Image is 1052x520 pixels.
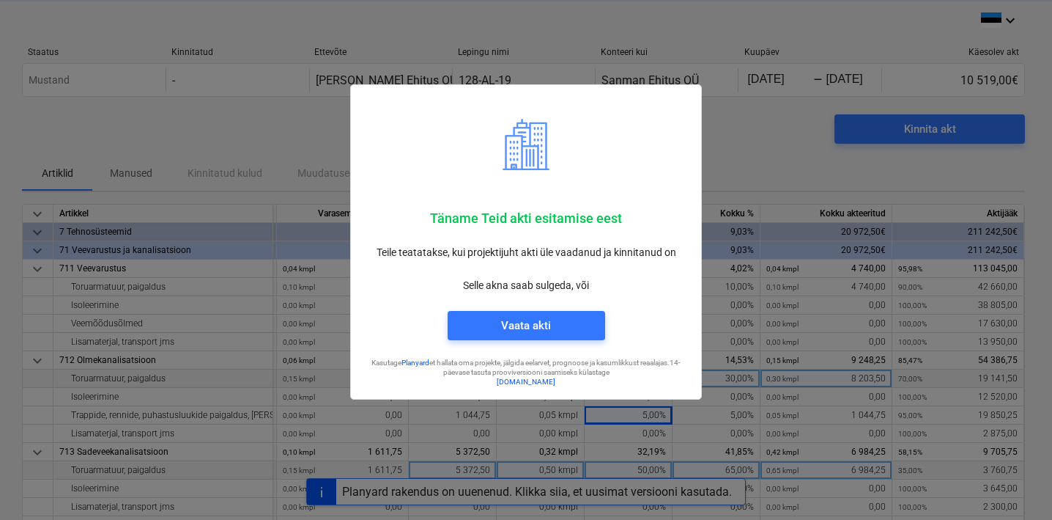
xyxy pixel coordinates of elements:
p: Täname Teid akti esitamise eest [363,210,689,227]
p: Selle akna saab sulgeda, või [363,278,689,293]
p: Teile teatatakse, kui projektijuht akti üle vaadanud ja kinnitanud on [363,245,689,260]
button: Vaata akti [448,311,605,340]
div: Vaata akti [501,316,551,335]
a: Planyard [401,359,429,367]
a: [DOMAIN_NAME] [497,378,555,386]
p: Kasutage et hallata oma projekte, jälgida eelarvet, prognoose ja kasumlikkust reaalajas. 14-päeva... [363,358,689,378]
